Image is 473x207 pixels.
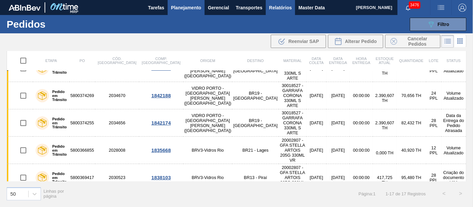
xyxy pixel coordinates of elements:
[7,82,466,109] a: Pedido em Trânsito58003742692034670VIDRO PORTO - [GEOGRAPHIC_DATA][PERSON_NAME] ([GEOGRAPHIC_DATA...
[49,144,67,156] label: Pedido em Trânsito
[385,35,440,48] button: Cancelar Pedidos
[247,59,264,63] span: Destino
[441,137,466,164] td: Volume Atualizado
[410,18,466,31] button: Filtro
[426,109,441,137] td: 28 PPL
[271,35,326,48] div: Reenviar SAP
[426,164,441,191] td: 28 PPL
[140,147,182,153] div: 1835668
[70,82,95,109] td: 5800374269
[232,137,278,164] td: BR21 - Lages
[183,137,233,164] td: BRV3-Vidros Rio
[45,59,57,63] span: Etapa
[441,35,454,48] div: Visão em Lista
[70,164,95,191] td: 5800369417
[232,109,278,137] td: BR19 - [GEOGRAPHIC_DATA]
[306,164,326,191] td: [DATE]
[396,82,426,109] td: 70,656 TH
[7,164,466,191] a: Pedido em Trânsito58003694172030523BRV3-Vidros RioBR13 - Piraí20002807 - GFA STELLA ARTOIS 205G 3...
[309,57,324,65] span: Data coleta
[7,20,101,28] h1: Pedidos
[140,93,182,98] div: 1842188
[458,4,466,12] img: Logout
[140,175,182,180] div: 1838103
[7,137,466,164] a: Pedido em Trânsito58003668552028008BRV3-Vidros RioBR21 - Lages20002807 - GFA STELLA ARTOIS 205G 3...
[375,93,394,103] span: 2.390,607 TH
[49,117,67,129] label: Pedido em Trânsito
[279,164,307,191] td: 20002807 - GFA STELLA ARTOIS 205G 330ML VR
[236,4,262,12] span: Transportes
[98,57,136,65] span: Cód. [GEOGRAPHIC_DATA]
[375,120,394,130] span: 2.390,607 TH
[208,4,229,12] span: Gerencial
[326,137,350,164] td: [DATE]
[10,191,16,197] div: 50
[306,82,326,109] td: [DATE]
[438,22,449,27] span: Filtro
[376,57,394,65] span: Estoque atual
[183,109,233,137] td: VIDRO PORTO - [GEOGRAPHIC_DATA][PERSON_NAME] ([GEOGRAPHIC_DATA])
[386,191,426,196] span: 1 - 17 de 17 Registros
[377,175,393,185] span: 417,725 TH
[49,172,67,184] label: Pedido em Trânsito
[350,109,373,137] td: 00:00:00
[279,137,307,164] td: 20002807 - GFA STELLA ARTOIS 205G 330ML VR
[232,164,278,191] td: BR13 - Piraí
[269,4,292,12] span: Relatórios
[376,150,393,155] span: 0,000 TH
[350,137,373,164] td: 00:00:00
[352,57,370,65] span: Hora Entrega
[441,82,466,109] td: Volume Atualizado
[183,82,233,109] td: VIDRO PORTO - [GEOGRAPHIC_DATA][PERSON_NAME] ([GEOGRAPHIC_DATA])
[279,109,307,137] td: 30018527 - GARRAFA CORONA 330ML S ARTE
[452,185,469,202] button: >
[436,185,452,202] button: <
[49,90,67,102] label: Pedido em Trânsito
[298,4,325,12] span: Master Data
[44,189,64,199] span: Linhas por página
[9,5,41,11] img: TNhmsLtSVTkK8tSr43FrP2fwEKptu5GPRR3wAAAABJRU5ErkJggg==
[359,191,376,196] span: Página : 1
[396,164,426,191] td: 95,480 TH
[396,109,426,137] td: 82,432 TH
[70,109,95,137] td: 5800374255
[437,4,445,12] img: userActions
[283,59,302,63] span: Material
[279,82,307,109] td: 30018527 - GARRAFA CORONA 330ML S ARTE
[426,82,441,109] td: 24 PPL
[426,137,441,164] td: 12 PPL
[441,164,466,191] td: Criação do documento VIM
[140,120,182,126] div: 1842174
[171,4,201,12] span: Planejamento
[326,164,350,191] td: [DATE]
[232,82,278,109] td: BR19 - [GEOGRAPHIC_DATA]
[95,164,139,191] td: 2030523
[95,109,139,137] td: 2034656
[447,59,461,63] span: Status
[385,35,440,48] div: Cancelar Pedidos em Massa
[396,137,426,164] td: 40,920 TH
[200,59,215,63] span: Origem
[350,164,373,191] td: 00:00:00
[95,82,139,109] td: 2034670
[7,109,466,137] a: Pedido em Trânsito58003742552034656VIDRO PORTO - [GEOGRAPHIC_DATA][PERSON_NAME] ([GEOGRAPHIC_DATA...
[148,4,164,12] span: Tarefas
[306,137,326,164] td: [DATE]
[328,35,383,48] div: Alterar Pedido
[326,82,350,109] td: [DATE]
[441,109,466,137] td: Data da Entrega do Pedido Atrasada
[183,164,233,191] td: BRV3-Vidros Rio
[375,66,394,76] span: 2.390,607 TH
[288,39,319,44] span: Reenviar SAP
[409,1,420,9] span: 3476
[350,82,373,109] td: 00:00:00
[70,137,95,164] td: 5800366855
[142,57,180,65] span: Comp. [GEOGRAPHIC_DATA]
[326,109,350,137] td: [DATE]
[397,3,419,12] button: Notificações
[79,59,85,63] span: PO
[454,35,466,48] div: Visão em Cards
[429,59,438,63] span: Lote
